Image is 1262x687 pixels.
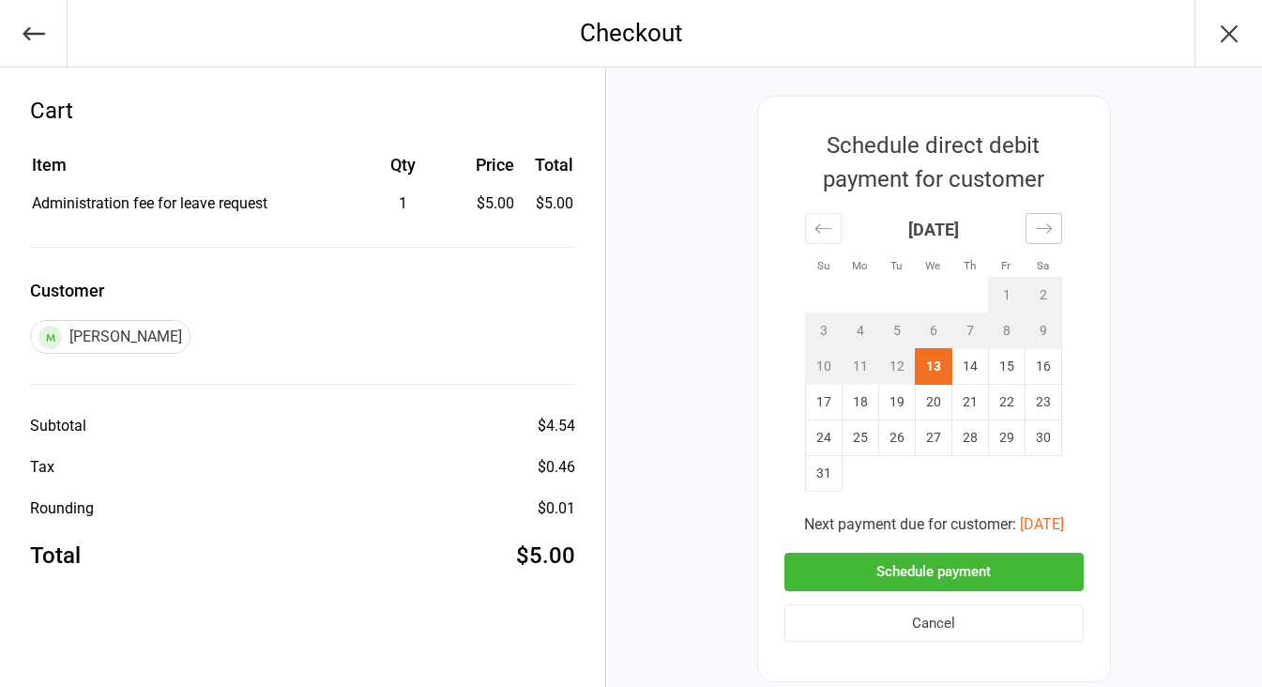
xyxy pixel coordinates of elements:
[925,259,940,272] small: We
[538,497,575,520] div: $0.01
[878,385,915,420] td: Tuesday, August 19, 2025
[1025,349,1061,385] td: Saturday, August 16, 2025
[347,192,460,215] div: 1
[915,313,951,349] td: Not available. Wednesday, August 6, 2025
[1025,385,1061,420] td: Saturday, August 23, 2025
[951,420,988,456] td: Thursday, August 28, 2025
[915,349,951,385] td: Selected. Wednesday, August 13, 2025
[1037,259,1049,272] small: Sa
[908,220,959,239] strong: [DATE]
[784,513,1084,536] div: Next payment due for customer:
[915,420,951,456] td: Wednesday, August 27, 2025
[988,313,1025,349] td: Not available. Friday, August 8, 2025
[30,456,54,479] div: Tax
[842,385,878,420] td: Monday, August 18, 2025
[30,278,575,303] label: Customer
[890,259,902,272] small: Tu
[805,456,842,492] td: Sunday, August 31, 2025
[30,497,94,520] div: Rounding
[30,320,190,354] div: [PERSON_NAME]
[522,152,573,191] th: Total
[462,192,515,215] div: $5.00
[1020,513,1064,536] button: [DATE]
[852,259,868,272] small: Mo
[30,415,86,437] div: Subtotal
[988,420,1025,456] td: Friday, August 29, 2025
[516,539,575,572] div: $5.00
[951,385,988,420] td: Thursday, August 21, 2025
[915,385,951,420] td: Wednesday, August 20, 2025
[1025,278,1061,313] td: Not available. Saturday, August 2, 2025
[805,420,842,456] td: Sunday, August 24, 2025
[30,94,575,128] div: Cart
[784,129,1083,196] div: Schedule direct debit payment for customer
[951,349,988,385] td: Thursday, August 14, 2025
[522,192,573,215] td: $5.00
[878,420,915,456] td: Tuesday, August 26, 2025
[538,456,575,479] div: $0.46
[32,194,267,212] span: Administration fee for leave request
[784,604,1084,643] button: Cancel
[805,349,842,385] td: Not available. Sunday, August 10, 2025
[951,313,988,349] td: Not available. Thursday, August 7, 2025
[842,349,878,385] td: Not available. Monday, August 11, 2025
[347,152,460,191] th: Qty
[1025,420,1061,456] td: Saturday, August 30, 2025
[964,259,976,272] small: Th
[538,415,575,437] div: $4.54
[817,259,829,272] small: Su
[805,213,842,244] div: Move backward to switch to the previous month.
[988,385,1025,420] td: Friday, August 22, 2025
[30,539,81,572] div: Total
[462,152,515,177] div: Price
[805,313,842,349] td: Not available. Sunday, August 3, 2025
[988,349,1025,385] td: Friday, August 15, 2025
[878,313,915,349] td: Not available. Tuesday, August 5, 2025
[878,349,915,385] td: Not available. Tuesday, August 12, 2025
[32,152,345,191] th: Item
[842,313,878,349] td: Not available. Monday, August 4, 2025
[842,420,878,456] td: Monday, August 25, 2025
[1025,313,1061,349] td: Not available. Saturday, August 9, 2025
[988,278,1025,313] td: Not available. Friday, August 1, 2025
[805,385,842,420] td: Sunday, August 17, 2025
[1001,259,1011,272] small: Fr
[784,553,1084,591] button: Schedule payment
[784,196,1083,513] div: Calendar
[1026,213,1062,244] div: Move forward to switch to the next month.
